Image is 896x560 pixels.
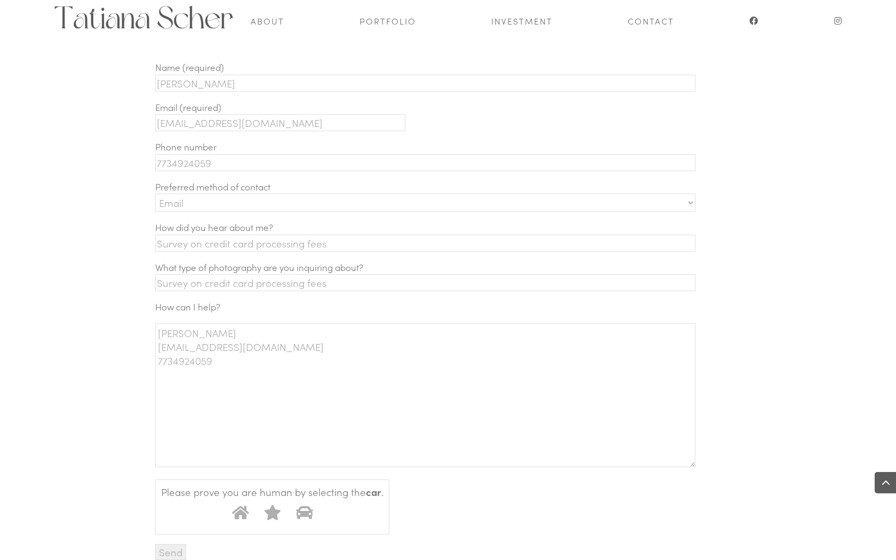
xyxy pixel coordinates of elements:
span: Please prove you are human by selecting the . [161,485,383,499]
span: car [366,485,381,499]
p: Name (required) [155,61,755,101]
p: What type of photography are you inquiring about? [155,261,755,301]
form: Contact form [155,61,755,560]
img: Elopement photography [53,6,235,29]
input: Send [155,544,186,560]
p: Email (required) [155,101,755,141]
p: Preferred method of contact [155,180,755,221]
p: How can I help? [155,300,755,323]
p: Phone number [155,140,755,180]
p: How did you hear about me? [155,221,755,261]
